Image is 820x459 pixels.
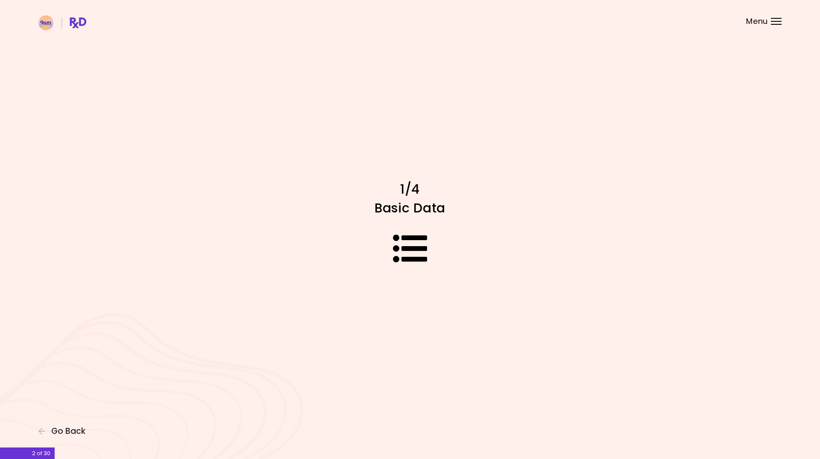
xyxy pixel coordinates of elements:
[51,427,85,436] span: Go Back
[261,200,559,216] h1: Basic Data
[746,17,768,25] span: Menu
[38,15,86,30] img: RxDiet
[261,181,559,198] h1: 1/4
[38,427,90,436] button: Go Back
